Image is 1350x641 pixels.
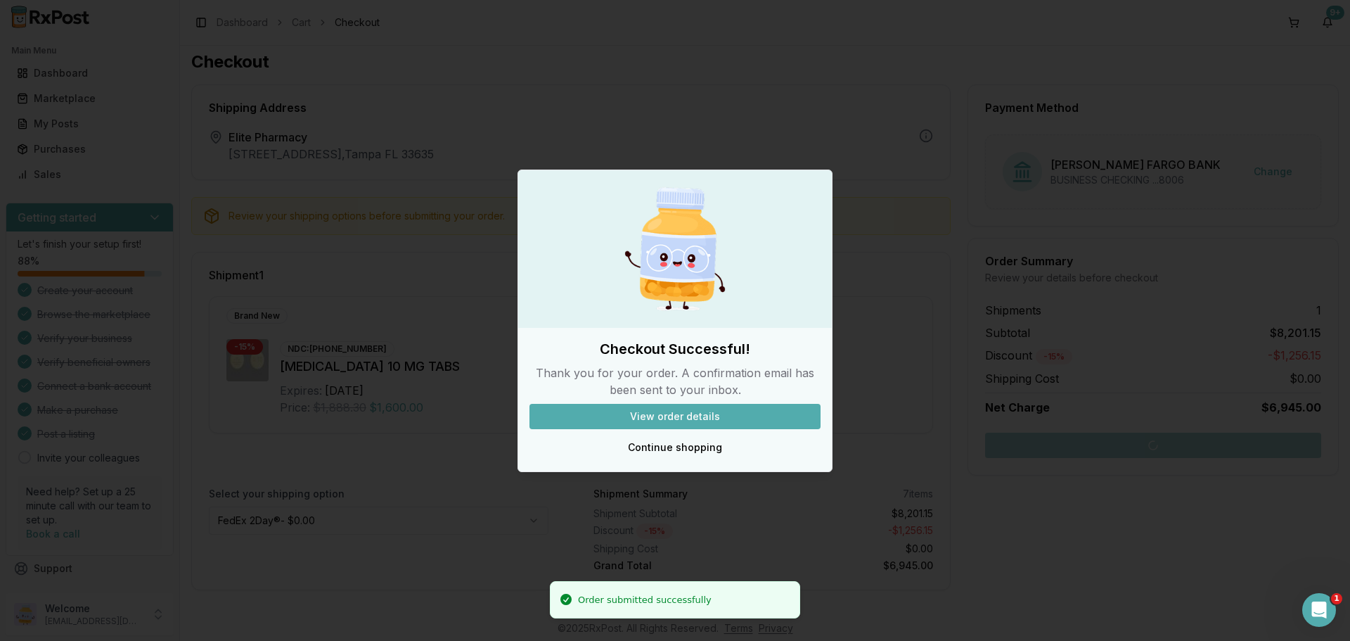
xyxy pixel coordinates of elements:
[1331,593,1342,604] span: 1
[529,435,821,460] button: Continue shopping
[529,339,821,359] h2: Checkout Successful!
[529,404,821,429] button: View order details
[529,364,821,398] p: Thank you for your order. A confirmation email has been sent to your inbox.
[1302,593,1336,627] iframe: Intercom live chat
[607,182,742,317] img: Happy Pill Bottle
